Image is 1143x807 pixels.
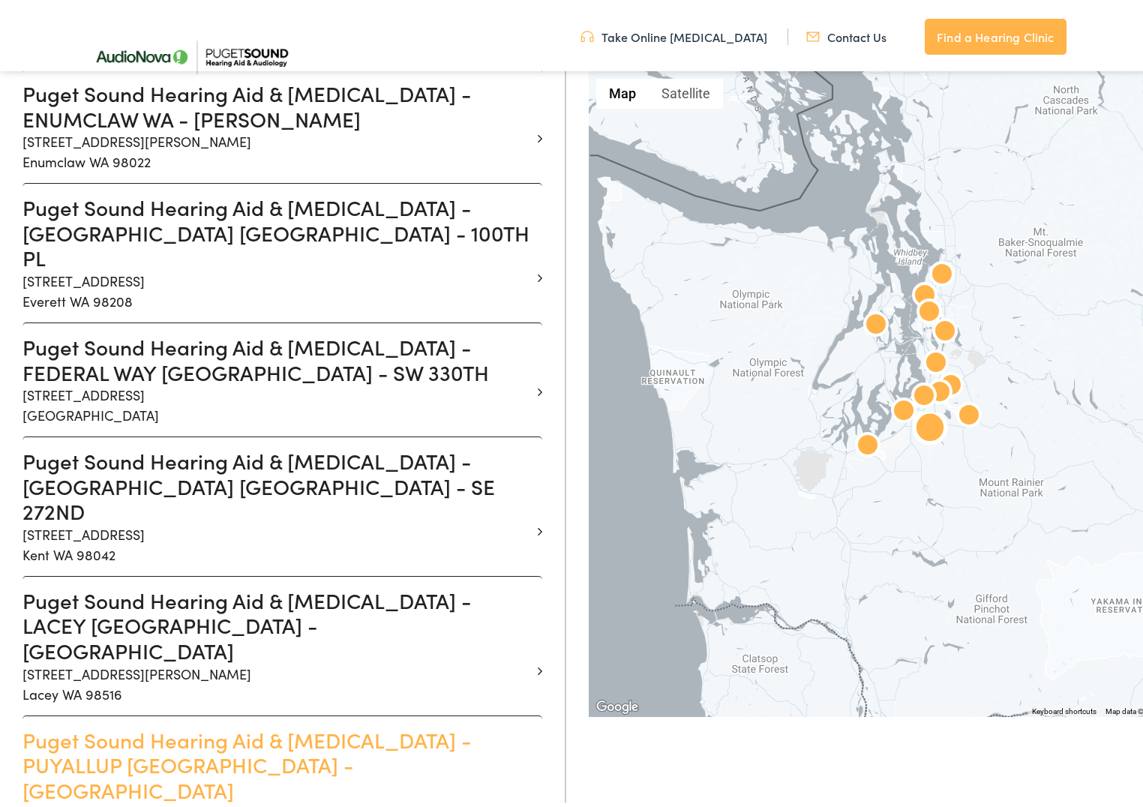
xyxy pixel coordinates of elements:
[22,381,531,421] p: [STREET_ADDRESS] [GEOGRAPHIC_DATA]
[22,331,531,381] h3: Puget Sound Hearing Aid & [MEDICAL_DATA] - FEDERAL WAY [GEOGRAPHIC_DATA] - SW 330TH
[22,520,531,561] p: [STREET_ADDRESS] Kent WA 98042
[22,724,531,799] h3: Puget Sound Hearing Aid & [MEDICAL_DATA] - PUYALLUP [GEOGRAPHIC_DATA] - [GEOGRAPHIC_DATA]
[22,191,531,267] h3: Puget Sound Hearing Aid & [MEDICAL_DATA] - [GEOGRAPHIC_DATA] [GEOGRAPHIC_DATA] - 100TH PL
[22,77,531,127] h3: Puget Sound Hearing Aid & [MEDICAL_DATA] - ENUMCLAW WA - [PERSON_NAME]
[22,660,531,700] p: [STREET_ADDRESS][PERSON_NAME] Lacey WA 98516
[925,15,1066,51] a: Find a Hearing Clinic
[806,25,820,41] img: utility icon
[22,445,531,520] h3: Puget Sound Hearing Aid & [MEDICAL_DATA] - [GEOGRAPHIC_DATA] [GEOGRAPHIC_DATA] - SE 272ND
[22,584,531,660] h3: Puget Sound Hearing Aid & [MEDICAL_DATA] - LACEY [GEOGRAPHIC_DATA] - [GEOGRAPHIC_DATA]
[22,584,531,700] a: Puget Sound Hearing Aid & [MEDICAL_DATA] - LACEY [GEOGRAPHIC_DATA] - [GEOGRAPHIC_DATA] [STREET_AD...
[22,127,531,168] p: [STREET_ADDRESS][PERSON_NAME] Enumclaw WA 98022
[22,267,531,307] p: [STREET_ADDRESS] Everett WA 98208
[580,25,767,41] a: Take Online [MEDICAL_DATA]
[22,191,531,307] a: Puget Sound Hearing Aid & [MEDICAL_DATA] - [GEOGRAPHIC_DATA] [GEOGRAPHIC_DATA] - 100TH PL [STREET...
[22,77,531,168] a: Puget Sound Hearing Aid & [MEDICAL_DATA] - ENUMCLAW WA - [PERSON_NAME] [STREET_ADDRESS][PERSON_NA...
[806,25,886,41] a: Contact Us
[22,331,531,421] a: Puget Sound Hearing Aid & [MEDICAL_DATA] - FEDERAL WAY [GEOGRAPHIC_DATA] - SW 330TH [STREET_ADDRE...
[580,25,594,41] img: utility icon
[22,445,531,561] a: Puget Sound Hearing Aid & [MEDICAL_DATA] - [GEOGRAPHIC_DATA] [GEOGRAPHIC_DATA] - SE 272ND [STREET...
